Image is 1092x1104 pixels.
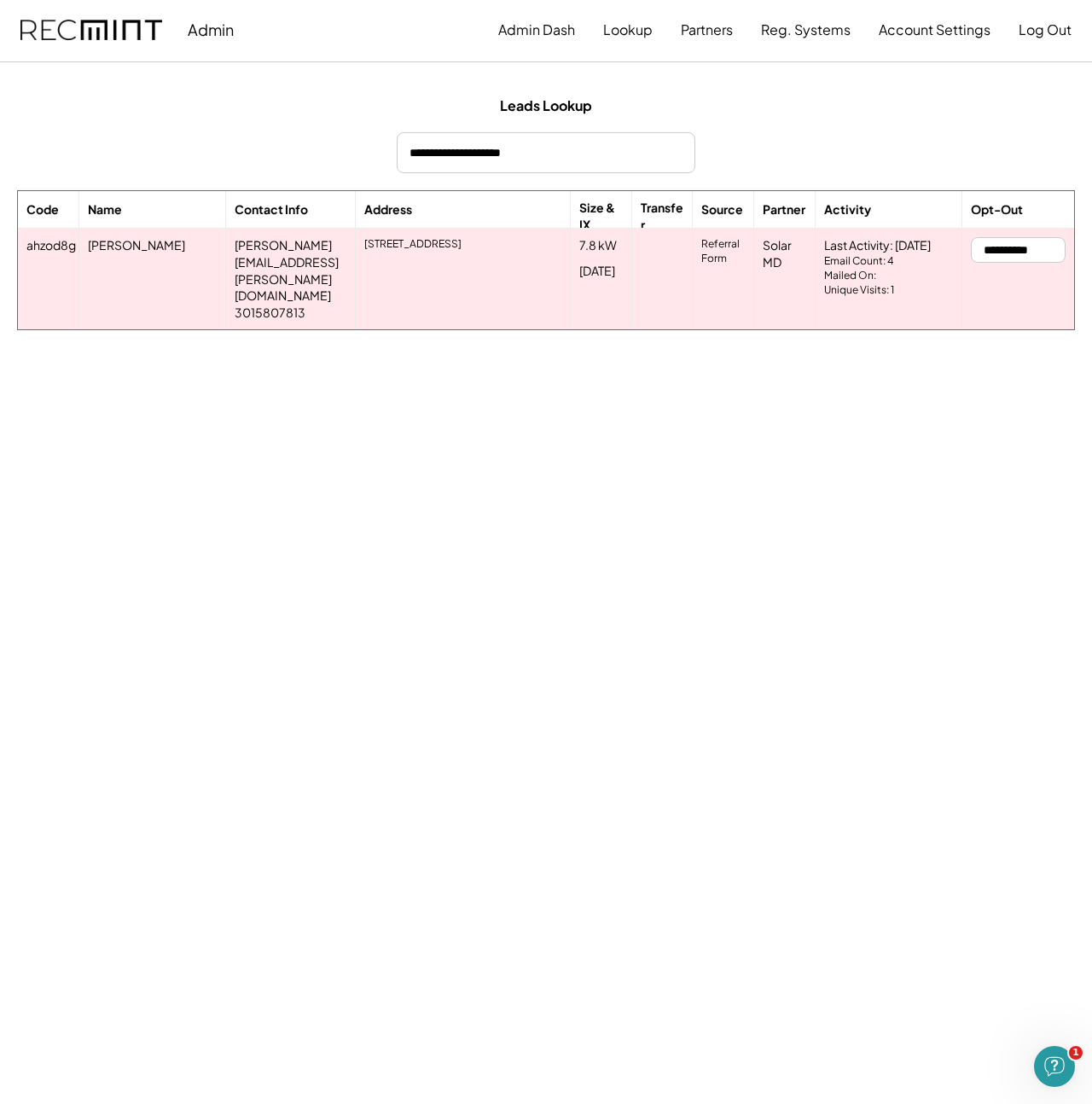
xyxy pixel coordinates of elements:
div: Code [26,201,59,218]
div: Transfer [641,200,684,233]
div: Solar MD [763,237,806,270]
div: Referral Form [701,237,745,266]
div: Admin [188,20,234,39]
div: Activity [824,201,871,218]
div: Contact Info [235,201,308,218]
button: Account Settings [879,13,990,47]
div: 3015807813 [235,305,305,322]
div: Last Activity: [DATE] [824,237,931,254]
div: [PERSON_NAME][EMAIL_ADDRESS][PERSON_NAME][DOMAIN_NAME] [235,237,346,304]
button: Lookup [603,13,653,47]
div: Partner [763,201,805,218]
div: ahzod8g [26,237,76,254]
div: Size & IX [579,200,623,233]
div: Name [88,201,122,218]
img: recmint-logotype%403x.png [20,20,162,41]
div: [PERSON_NAME] [88,237,185,254]
div: [STREET_ADDRESS] [364,237,462,252]
button: Reg. Systems [761,13,851,47]
button: Partners [681,13,733,47]
div: Address [364,201,412,218]
div: Leads Lookup [500,96,592,115]
div: [DATE] [579,263,615,280]
iframe: Intercom live chat [1034,1046,1075,1087]
span: 1 [1069,1046,1083,1060]
button: Admin Dash [498,13,575,47]
div: Email Count: 4 Mailed On: Unique Visits: 1 [824,254,894,297]
div: 7.8 kW [579,237,617,254]
button: Log Out [1019,13,1072,47]
div: Source [701,201,743,218]
div: Opt-Out [971,201,1023,218]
